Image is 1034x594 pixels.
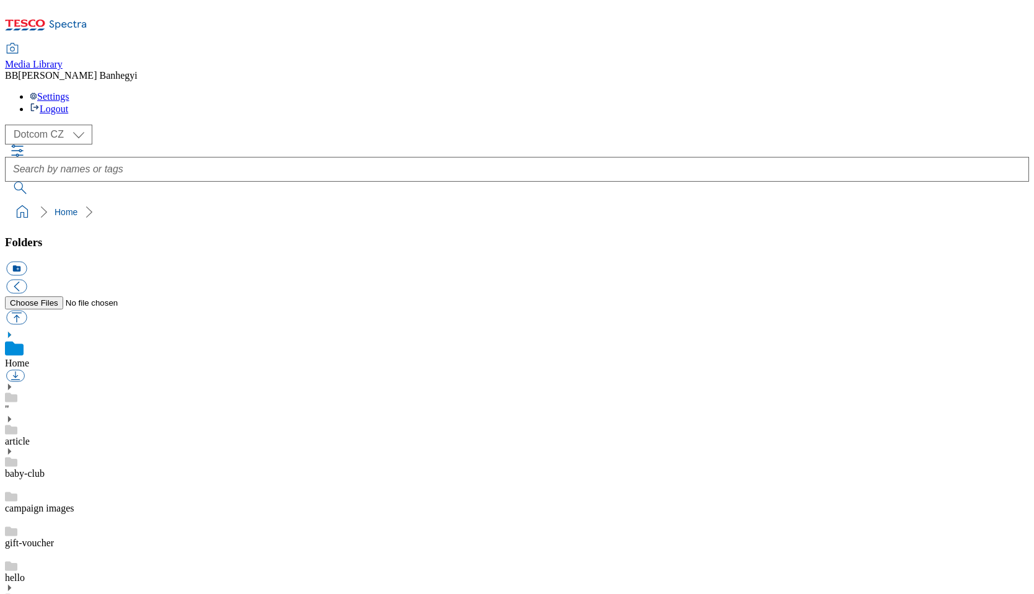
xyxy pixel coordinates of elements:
[12,202,32,222] a: home
[30,91,69,102] a: Settings
[5,358,29,368] a: Home
[5,70,18,81] span: BB
[5,236,1029,249] h3: Folders
[5,468,45,479] a: baby-club
[5,44,63,70] a: Media Library
[18,70,137,81] span: [PERSON_NAME] Banhegyi
[5,538,54,548] a: gift-voucher
[5,436,30,446] a: article
[5,404,9,414] a: "
[5,59,63,69] span: Media Library
[5,157,1029,182] input: Search by names or tags
[5,503,74,513] a: campaign images
[5,572,25,583] a: hello
[30,104,68,114] a: Logout
[5,200,1029,224] nav: breadcrumb
[55,207,77,217] a: Home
